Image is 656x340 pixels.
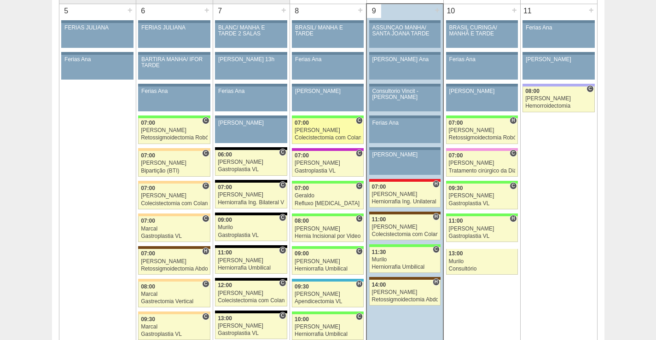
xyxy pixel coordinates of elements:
a: Consultorio Vincit - [PERSON_NAME] [369,86,441,111]
div: [PERSON_NAME] [449,127,515,133]
a: C 07:00 [PERSON_NAME] Colecistectomia com Colangiografia VL [292,118,364,144]
div: [PERSON_NAME] [449,88,515,94]
div: Gastroplastia VL [449,201,515,207]
div: Murilo [449,259,515,265]
span: Consultório [279,247,286,254]
a: FERIAS JULIANA [61,23,133,48]
div: [PERSON_NAME] [295,88,360,94]
span: Hospital [510,215,517,222]
div: 10 [444,4,458,18]
div: BLANC/ MANHÃ E TARDE 2 SALAS [218,25,284,37]
span: Consultório [202,117,209,124]
a: C 07:00 [PERSON_NAME] Retossigmoidectomia Robótica [138,118,210,144]
span: Hospital [433,180,440,188]
span: 07:00 [218,184,232,190]
div: [PERSON_NAME] [372,289,438,295]
a: H 09:30 [PERSON_NAME] Apendicectomia VL [292,282,364,307]
a: C 08:00 [PERSON_NAME] Hemorroidectomia [522,86,594,112]
a: ASSUNÇÃO MANHÃ/ SANTA JOANA TARDE [369,23,441,48]
span: Consultório [356,117,363,124]
span: 08:00 [525,88,540,94]
div: Marcal [141,291,208,297]
div: Key: Aviso [292,20,364,23]
div: Key: Blanc [215,245,287,248]
div: Retossigmoidectomia Abdominal VL [141,266,208,272]
div: [PERSON_NAME] Ana [372,57,438,63]
div: Key: Aviso [61,52,133,55]
div: [PERSON_NAME] [218,120,284,126]
div: Apendicectomia VL [295,299,361,305]
div: Key: Aviso [61,20,133,23]
span: 09:00 [295,250,309,257]
a: C 07:00 [PERSON_NAME] Tratamento cirúrgico da Diástase do reto abdomem [446,151,518,177]
div: Hernia Incisional por Video [295,233,361,239]
div: Ferias Ana [64,57,130,63]
div: Key: Brasil [292,246,364,249]
a: C 07:00 Marcal Gastroplastia VL [138,216,210,242]
div: Herniorrafia Ing. Unilateral VL [372,199,438,205]
div: Marcal [141,324,208,330]
span: 07:00 [295,152,309,159]
div: Herniorrafia Ing. Bilateral VL [218,200,284,206]
div: Retossigmoidectomia Abdominal VL [372,297,438,303]
span: 07:00 [295,185,309,191]
a: C 07:00 [PERSON_NAME] Bipartição (BTI) [138,151,210,177]
span: 09:30 [295,283,309,290]
span: Hospital [510,117,517,124]
span: 10:00 [295,316,309,323]
a: Ferias Ana [522,23,594,48]
a: [PERSON_NAME] 13h [215,55,287,80]
div: [PERSON_NAME] [449,226,515,232]
div: Gastroplastia VL [218,167,284,173]
div: Key: Bartira [138,148,210,151]
div: Tratamento cirúrgico da Diástase do reto abdomem [449,168,515,174]
div: Ferias Ana [449,57,515,63]
div: Geraldo [295,193,361,199]
div: [PERSON_NAME] [295,291,361,297]
div: [PERSON_NAME] [449,193,515,199]
div: Key: Santa Joana [369,212,441,214]
div: Gastroplastia VL [218,232,284,238]
span: Consultório [202,313,209,320]
span: 07:00 [141,120,155,126]
div: [PERSON_NAME] [218,192,284,198]
a: C 07:00 [PERSON_NAME] Herniorrafia Ing. Bilateral VL [215,183,287,208]
div: Herniorrafia Umbilical [218,265,284,271]
div: + [356,4,364,16]
div: Key: Aviso [369,115,441,118]
a: C 11:00 [PERSON_NAME] Herniorrafia Umbilical [215,248,287,274]
a: C 11:30 Murilo Herniorrafia Umbilical [369,247,441,273]
div: Key: Brasil [446,181,518,184]
a: Ferias Ana [61,55,133,80]
a: H 07:00 [PERSON_NAME] Retossigmoidectomia Abdominal VL [138,249,210,275]
div: Colecistectomia com Colangiografia VL [141,201,208,207]
a: BARTIRA MANHÃ/ IFOR TARDE [138,55,210,80]
div: Key: Brasil [369,244,441,247]
a: [PERSON_NAME] [522,55,594,80]
a: C 09:00 [PERSON_NAME] Herniorrafia Umbilical [292,249,364,275]
div: Consultorio Vincit - [PERSON_NAME] [372,88,438,100]
div: [PERSON_NAME] [372,191,438,197]
div: [PERSON_NAME] [141,127,208,133]
div: + [203,4,211,16]
span: 07:00 [141,250,155,257]
div: + [433,4,441,16]
a: C 07:00 [PERSON_NAME] Gastroplastia VL [292,151,364,177]
div: [PERSON_NAME] [295,324,361,330]
div: [PERSON_NAME] [141,160,208,166]
div: Key: Aviso [215,20,287,23]
div: Key: Aviso [215,84,287,86]
div: BRASIL/ MANHÃ E TARDE [295,25,360,37]
div: Key: Aviso [522,20,594,23]
span: Consultório [279,181,286,189]
a: Ferias Ana [446,55,518,80]
div: Colecistectomia com Colangiografia VL [372,231,438,237]
a: C 10:00 [PERSON_NAME] Herniorrafia Umbilical [292,314,364,340]
div: Key: Bartira [138,279,210,282]
a: C 09:30 Marcal Gastroplastia VL [138,314,210,340]
a: H 07:00 [PERSON_NAME] Retossigmoidectomia Robótica [446,118,518,144]
div: FERIAS JULIANA [64,25,130,31]
span: Hospital [433,278,440,286]
span: 13:00 [449,250,463,257]
span: 07:00 [141,218,155,224]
